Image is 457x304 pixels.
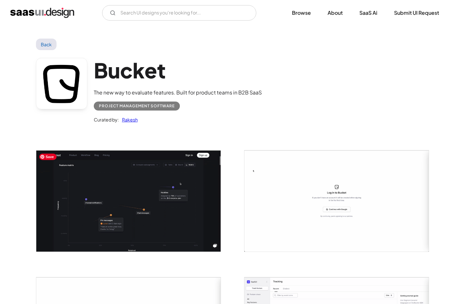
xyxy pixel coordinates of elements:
a: open lightbox [244,150,429,251]
div: Project Management Software [99,102,175,110]
a: Rakesh [119,116,138,123]
form: Email Form [102,5,256,21]
a: Back [36,39,57,50]
a: About [320,6,350,20]
input: Search UI designs you're looking for... [102,5,256,21]
div: The new way to evaluate features. Built for product teams in B2B SaaS [94,89,262,96]
a: Submit UI Request [386,6,447,20]
h1: Bucket [94,58,262,83]
a: open lightbox [36,150,221,251]
img: 65b73cfc7771d0b8c89ad3ef_bucket%20Login%20screen.png [244,150,429,251]
a: SaaS Ai [352,6,385,20]
span: Save [39,154,57,160]
a: Browse [284,6,319,20]
img: 65b73cfd80c184325a7c3f91_bucket%20Home%20Screen.png [36,150,221,251]
a: home [10,8,74,18]
div: Curated by: [94,116,119,123]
